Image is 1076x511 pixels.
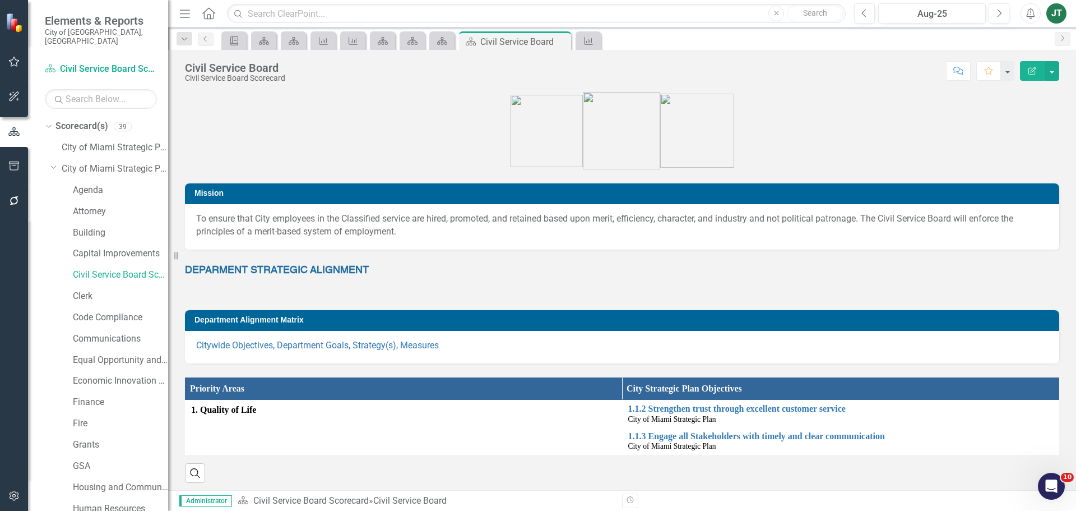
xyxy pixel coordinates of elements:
[73,481,168,494] a: Housing and Community Development
[583,92,660,169] img: city_priorities_res_icon%20grey.png
[185,265,369,275] strong: DEPARMENT STRATEGIC ALIGNMENT
[622,427,1059,455] td: Double-Click to Edit Right Click for Context Menu
[1038,473,1065,500] iframe: Intercom live chat
[6,12,25,32] img: ClearPoint Strategy
[878,3,986,24] button: Aug-25
[196,213,1013,237] span: To ensure that City employees in the Classified service are hired, promoted, and retained based u...
[882,7,982,21] div: Aug-25
[628,404,1054,414] a: 1.1.2 Strengthen trust through excellent customer service
[660,94,734,168] img: city_priorities_p2p_icon%20grey.png
[45,27,157,46] small: City of [GEOGRAPHIC_DATA], [GEOGRAPHIC_DATA]
[191,404,616,417] span: 1. Quality of Life
[73,205,168,218] a: Attorney
[628,415,716,423] span: City of Miami Strategic Plan
[1061,473,1074,482] span: 10
[628,431,1054,441] a: 1.1.3 Engage all Stakeholders with timely and clear communication
[73,439,168,452] a: Grants
[227,4,846,24] input: Search ClearPoint...
[114,122,132,131] div: 39
[45,14,157,27] span: Elements & Reports
[73,354,168,367] a: Equal Opportunity and Diversity Programs
[511,95,583,167] img: city_priorities_qol_icon.png
[238,495,614,508] div: »
[1046,3,1066,24] button: JT
[73,375,168,388] a: Economic Innovation and Development
[73,417,168,430] a: Fire
[73,460,168,473] a: GSA
[196,340,439,351] a: Citywide Objectives, Department Goals, Strategy(s), Measures
[253,495,369,506] a: Civil Service Board Scorecard
[73,247,168,260] a: Capital Improvements
[55,120,108,133] a: Scorecard(s)
[194,189,1054,197] h3: Mission
[73,290,168,303] a: Clerk
[73,311,168,324] a: Code Compliance
[73,227,168,240] a: Building
[73,184,168,197] a: Agenda
[787,6,843,21] button: Search
[45,89,157,109] input: Search Below...
[373,495,447,506] div: Civil Service Board
[480,35,568,49] div: Civil Service Board
[62,141,168,154] a: City of Miami Strategic Plan
[179,495,232,507] span: Administrator
[73,269,168,282] a: Civil Service Board Scorecard
[62,163,168,176] a: City of Miami Strategic Plan (NEW)
[185,62,285,74] div: Civil Service Board
[73,396,168,409] a: Finance
[194,316,1054,324] h3: Department Alignment Matrix
[185,400,623,455] td: Double-Click to Edit
[803,8,827,17] span: Search
[45,63,157,76] a: Civil Service Board Scorecard
[628,442,716,450] span: City of Miami Strategic Plan
[73,333,168,346] a: Communications
[185,74,285,82] div: Civil Service Board Scorecard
